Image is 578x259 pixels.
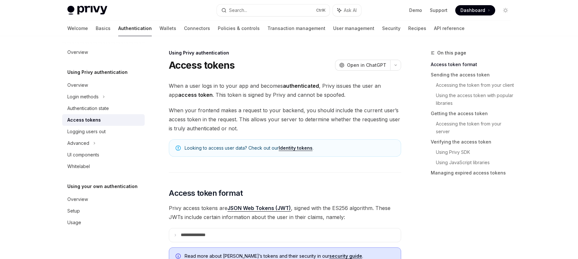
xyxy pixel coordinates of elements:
button: Open in ChatGPT [335,60,390,71]
div: Overview [67,195,88,203]
div: Logging users out [67,128,106,135]
span: Access token format [169,188,243,198]
a: Identity tokens [279,145,313,151]
a: Using JavaScript libraries [436,157,516,168]
span: Dashboard [460,7,485,14]
a: Using the access token with popular libraries [436,90,516,108]
div: Overview [67,48,88,56]
a: Usage [62,217,145,228]
a: Managing expired access tokens [431,168,516,178]
a: Demo [409,7,422,14]
span: On this page [437,49,466,57]
a: Access token format [431,59,516,70]
span: Privy access tokens are , signed with the ES256 algorithm. These JWTs include certain information... [169,204,401,222]
span: Open in ChatGPT [347,62,386,68]
h1: Access tokens [169,59,235,71]
div: Setup [67,207,80,215]
span: Ctrl K [316,8,326,13]
a: Whitelabel [62,161,145,172]
a: Basics [96,21,111,36]
a: Verifying the access token [431,137,516,147]
span: When a user logs in to your app and becomes , Privy issues the user an app . This token is signed... [169,81,401,99]
svg: Note [176,145,181,151]
a: Overview [62,46,145,58]
a: Policies & controls [218,21,260,36]
a: security guide [329,253,362,259]
button: Ask AI [333,5,361,16]
div: Usage [67,219,81,226]
a: Overview [62,79,145,91]
a: JSON Web Tokens (JWT) [227,205,291,212]
a: Transaction management [267,21,325,36]
a: Recipes [408,21,426,36]
h5: Using your own authentication [67,183,138,190]
a: Accessing the token from your client [436,80,516,90]
span: Ask AI [344,7,357,14]
a: Dashboard [455,5,495,15]
a: Security [382,21,400,36]
a: Wallets [159,21,176,36]
a: Connectors [184,21,210,36]
span: Looking to access user data? Check out our . [185,145,394,151]
a: Support [430,7,448,14]
a: Access tokens [62,114,145,126]
div: UI components [67,151,99,159]
a: Accessing the token from your server [436,119,516,137]
a: Authentication [118,21,152,36]
strong: authenticated [283,83,319,89]
div: Authentication state [67,105,109,112]
a: Authentication state [62,103,145,114]
a: Sending the access token [431,70,516,80]
a: Setup [62,205,145,217]
button: Toggle dark mode [500,5,511,15]
div: Login methods [67,93,99,101]
div: Search... [229,6,247,14]
div: Access tokens [67,116,101,124]
h5: Using Privy authentication [67,68,128,76]
a: Using Privy SDK [436,147,516,157]
a: Overview [62,194,145,205]
a: Logging users out [62,126,145,137]
img: light logo [67,6,107,15]
div: Using Privy authentication [169,50,401,56]
a: Getting the access token [431,108,516,119]
a: API reference [434,21,465,36]
a: Welcome [67,21,88,36]
div: Whitelabel [67,163,90,170]
div: Advanced [67,139,89,147]
strong: access token [178,92,213,98]
button: Search...CtrlK [217,5,330,16]
div: Overview [67,81,88,89]
a: User management [333,21,374,36]
a: UI components [62,149,145,161]
span: When your frontend makes a request to your backend, you should include the current user’s access ... [169,106,401,133]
